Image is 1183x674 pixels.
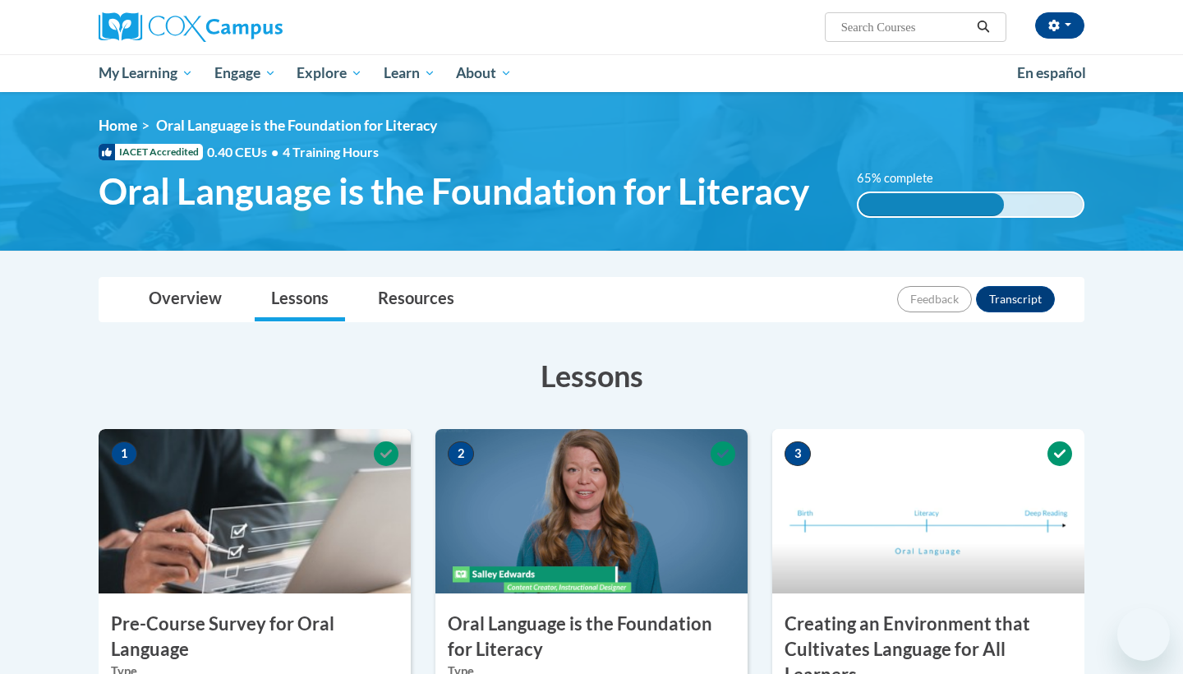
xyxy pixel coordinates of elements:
span: 4 Training Hours [283,144,379,159]
span: My Learning [99,63,193,83]
img: Course Image [99,429,411,593]
span: IACET Accredited [99,144,203,160]
span: • [271,144,278,159]
a: Learn [373,54,446,92]
span: Oral Language is the Foundation for Literacy [156,117,437,134]
div: 65% complete [858,193,1005,216]
a: My Learning [88,54,204,92]
span: 2 [448,441,474,466]
a: Lessons [255,278,345,321]
span: About [456,63,512,83]
a: Explore [286,54,373,92]
button: Search [971,17,996,37]
span: 1 [111,441,137,466]
span: En español [1017,64,1086,81]
button: Feedback [897,286,972,312]
a: Cox Campus [99,12,411,42]
input: Search Courses [840,17,971,37]
a: About [446,54,523,92]
h3: Lessons [99,355,1084,396]
button: Transcript [976,286,1055,312]
a: Overview [132,278,238,321]
a: Home [99,117,137,134]
img: Cox Campus [99,12,283,42]
span: Learn [384,63,435,83]
span: Explore [297,63,362,83]
span: 3 [785,441,811,466]
h3: Pre-Course Survey for Oral Language [99,612,411,662]
h3: Oral Language is the Foundation for Literacy [435,612,748,662]
span: Engage [214,63,276,83]
img: Course Image [435,429,748,593]
span: Oral Language is the Foundation for Literacy [99,169,809,213]
iframe: Button to launch messaging window [1117,608,1170,661]
a: En español [1006,56,1097,90]
img: Course Image [772,429,1084,593]
button: Account Settings [1035,12,1084,39]
div: Main menu [74,54,1109,92]
a: Engage [204,54,287,92]
span: 0.40 CEUs [207,143,283,161]
label: 65% complete [857,169,951,187]
a: Resources [361,278,471,321]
